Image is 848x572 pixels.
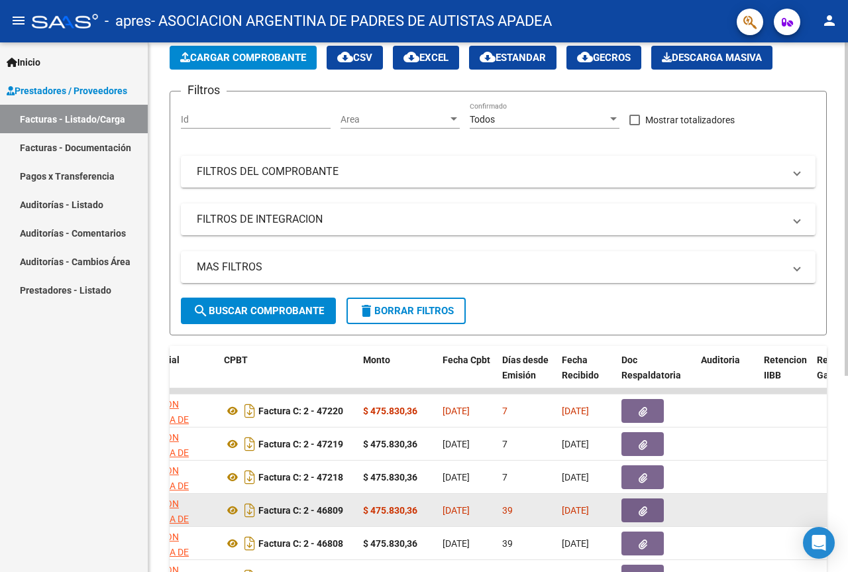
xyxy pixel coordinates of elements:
[443,472,470,483] span: [DATE]
[577,52,631,64] span: Gecros
[219,346,358,404] datatable-header-cell: CPBT
[105,7,151,36] span: - apres
[193,305,324,317] span: Buscar Comprobante
[562,406,589,416] span: [DATE]
[327,46,383,70] button: CSV
[480,49,496,65] mat-icon: cloud_download
[181,203,816,235] mat-expansion-panel-header: FILTROS DE INTEGRACION
[358,305,454,317] span: Borrar Filtros
[621,355,681,380] span: Doc Respaldatoria
[7,55,40,70] span: Inicio
[562,439,589,449] span: [DATE]
[258,505,343,516] strong: Factura C: 2 - 46809
[696,346,759,404] datatable-header-cell: Auditoria
[363,505,417,516] strong: $ 475.830,36
[403,52,449,64] span: EXCEL
[437,346,497,404] datatable-header-cell: Fecha Cpbt
[502,538,513,549] span: 39
[151,7,552,36] span: - ASOCIACION ARGENTINA DE PADRES DE AUTISTAS APADEA
[443,355,490,365] span: Fecha Cpbt
[241,400,258,422] i: Descargar documento
[363,472,417,483] strong: $ 475.830,36
[337,49,353,65] mat-icon: cloud_download
[480,52,546,64] span: Estandar
[11,13,26,29] mat-icon: menu
[764,355,807,380] span: Retencion IIBB
[821,13,837,29] mat-icon: person
[241,467,258,488] i: Descargar documento
[180,52,306,64] span: Cargar Comprobante
[241,433,258,455] i: Descargar documento
[616,346,696,404] datatable-header-cell: Doc Respaldatoria
[562,538,589,549] span: [DATE]
[502,472,507,483] span: 7
[358,303,374,319] mat-icon: delete
[566,46,641,70] button: Gecros
[562,472,589,483] span: [DATE]
[337,52,372,64] span: CSV
[181,156,816,188] mat-expansion-panel-header: FILTROS DEL COMPROBANTE
[197,260,784,274] mat-panel-title: MAS FILTROS
[701,355,740,365] span: Auditoria
[443,505,470,516] span: [DATE]
[470,114,495,125] span: Todos
[651,46,772,70] app-download-masive: Descarga masiva de comprobantes (adjuntos)
[403,49,419,65] mat-icon: cloud_download
[562,355,599,380] span: Fecha Recibido
[393,46,459,70] button: EXCEL
[258,538,343,549] strong: Factura C: 2 - 46808
[241,533,258,554] i: Descargar documento
[181,81,227,99] h3: Filtros
[502,355,549,380] span: Días desde Emisión
[759,346,812,404] datatable-header-cell: Retencion IIBB
[363,538,417,549] strong: $ 475.830,36
[197,164,784,179] mat-panel-title: FILTROS DEL COMPROBANTE
[502,439,507,449] span: 7
[651,46,772,70] button: Descarga Masiva
[502,406,507,416] span: 7
[197,212,784,227] mat-panel-title: FILTROS DE INTEGRACION
[645,112,735,128] span: Mostrar totalizadores
[497,346,556,404] datatable-header-cell: Días desde Emisión
[181,298,336,324] button: Buscar Comprobante
[7,84,127,98] span: Prestadores / Proveedores
[241,500,258,521] i: Descargar documento
[577,49,593,65] mat-icon: cloud_download
[170,46,317,70] button: Cargar Comprobante
[662,52,762,64] span: Descarga Masiva
[803,527,835,559] div: Open Intercom Messenger
[363,439,417,449] strong: $ 475.830,36
[363,406,417,416] strong: $ 475.830,36
[258,472,343,483] strong: Factura C: 2 - 47218
[443,538,470,549] span: [DATE]
[258,406,343,416] strong: Factura C: 2 - 47220
[469,46,556,70] button: Estandar
[258,439,343,449] strong: Factura C: 2 - 47219
[556,346,616,404] datatable-header-cell: Fecha Recibido
[502,505,513,516] span: 39
[358,346,437,404] datatable-header-cell: Monto
[224,355,248,365] span: CPBT
[443,439,470,449] span: [DATE]
[562,505,589,516] span: [DATE]
[193,303,209,319] mat-icon: search
[341,114,448,125] span: Area
[443,406,470,416] span: [DATE]
[346,298,466,324] button: Borrar Filtros
[181,251,816,283] mat-expansion-panel-header: MAS FILTROS
[363,355,390,365] span: Monto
